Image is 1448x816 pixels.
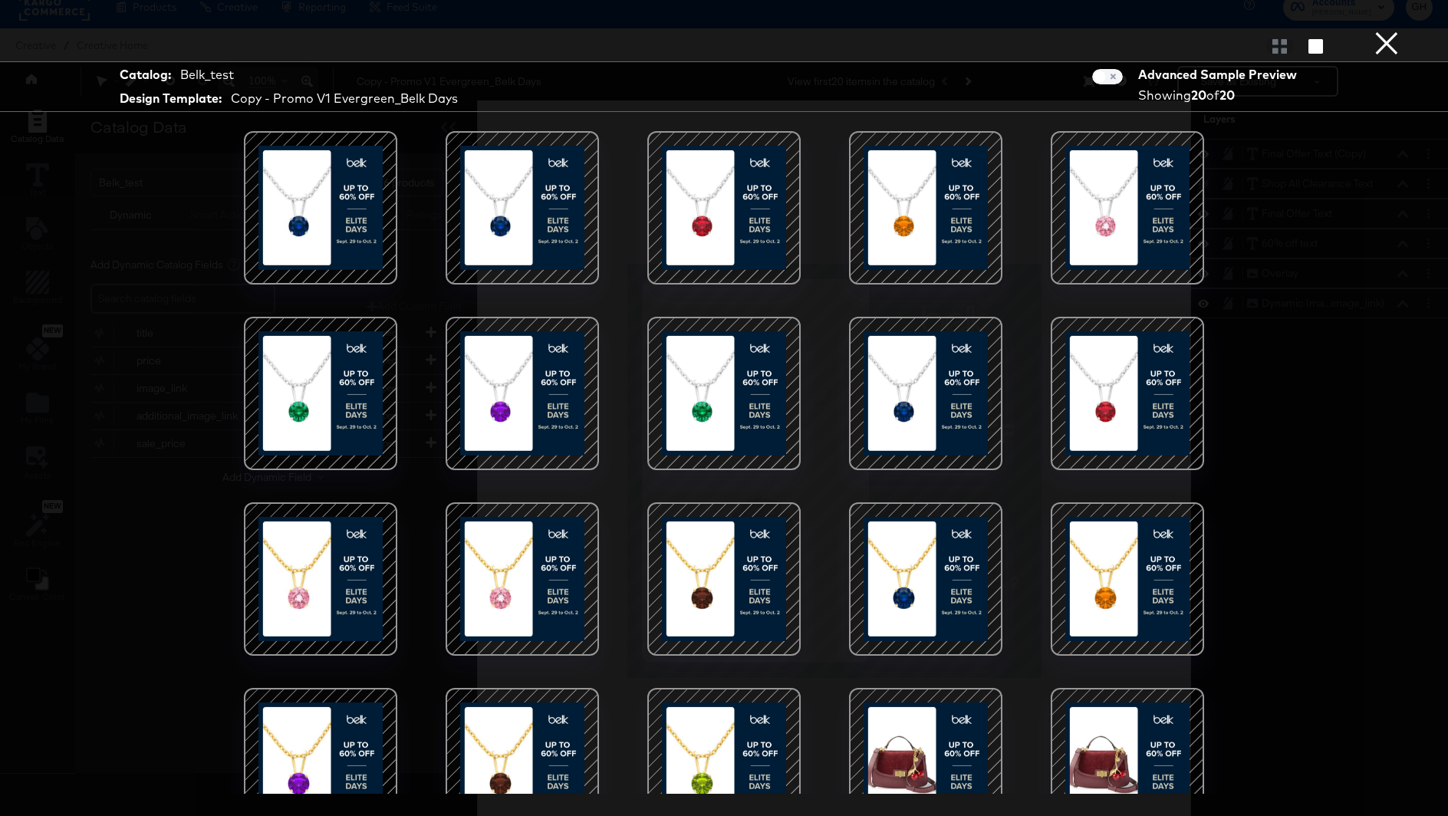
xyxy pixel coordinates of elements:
[1138,66,1302,84] div: Advanced Sample Preview
[120,66,171,84] strong: Catalog:
[231,90,458,107] div: Copy - Promo V1 Evergreen_Belk Days
[1191,87,1206,103] strong: 20
[120,90,222,107] strong: Design Template:
[1138,87,1302,104] div: Showing of
[1219,87,1235,103] strong: 20
[180,66,234,84] div: Belk_test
